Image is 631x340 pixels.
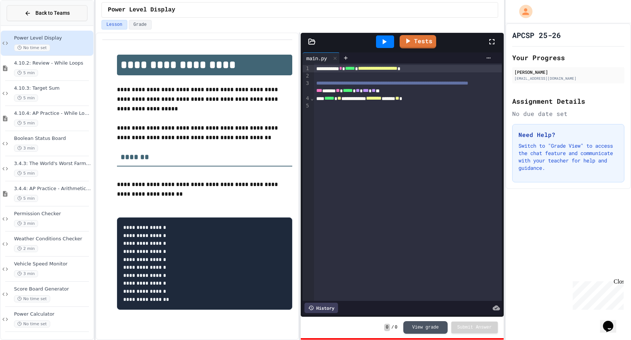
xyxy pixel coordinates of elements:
span: 0 [395,324,397,330]
span: 3 min [14,220,38,227]
span: Vehicle Speed Monitor [14,261,92,267]
span: Power Calculator [14,311,92,317]
h2: Your Progress [512,52,624,63]
button: View grade [403,321,448,334]
h1: APCSP 25-26 [512,30,561,40]
a: Tests [400,35,436,48]
p: Switch to "Grade View" to access the chat feature and communicate with your teacher for help and ... [518,142,618,172]
span: 5 min [14,170,38,177]
span: 4.10.3: Target Sum [14,85,92,92]
div: [EMAIL_ADDRESS][DOMAIN_NAME] [514,76,622,81]
span: 2 min [14,245,38,252]
iframe: chat widget [600,310,624,333]
button: Submit Answer [451,322,498,333]
div: 4 [303,95,310,102]
span: / [392,324,394,330]
div: 5 [303,102,310,110]
span: Weather Conditions Checker [14,236,92,242]
h2: Assignment Details [512,96,624,106]
span: 5 min [14,95,38,102]
span: No time set [14,295,50,302]
span: 3 min [14,270,38,277]
span: No time set [14,44,50,51]
div: No due date set [512,109,624,118]
button: Lesson [101,20,127,30]
div: 3 [303,80,310,95]
span: Boolean Status Board [14,135,92,142]
div: 1 [303,65,310,72]
span: 5 min [14,195,38,202]
iframe: chat widget [570,278,624,310]
span: 3 min [14,145,38,152]
span: Score Board Generator [14,286,92,292]
span: Back to Teams [35,9,70,17]
span: 4.10.4: AP Practice - While Loops [14,110,92,117]
span: 0 [384,324,390,331]
h3: Need Help? [518,130,618,139]
span: Power Level Display [14,35,92,41]
div: History [304,303,338,313]
div: [PERSON_NAME] [514,69,622,75]
button: Back to Teams [7,5,87,21]
span: Fold line [310,95,314,101]
span: No time set [14,320,50,327]
button: Grade [129,20,152,30]
div: 2 [303,72,310,80]
span: 5 min [14,69,38,76]
span: 3.4.4: AP Practice - Arithmetic Operators [14,186,92,192]
span: 5 min [14,120,38,127]
span: 4.10.2: Review - While Loops [14,60,92,66]
span: Power Level Display [108,6,175,14]
div: main.py [303,52,340,63]
span: Submit Answer [457,324,492,330]
span: 3.4.3: The World's Worst Farmers Market [14,161,92,167]
span: Permission Checker [14,211,92,217]
div: Chat with us now!Close [3,3,51,47]
div: main.py [303,54,331,62]
div: My Account [511,3,534,20]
